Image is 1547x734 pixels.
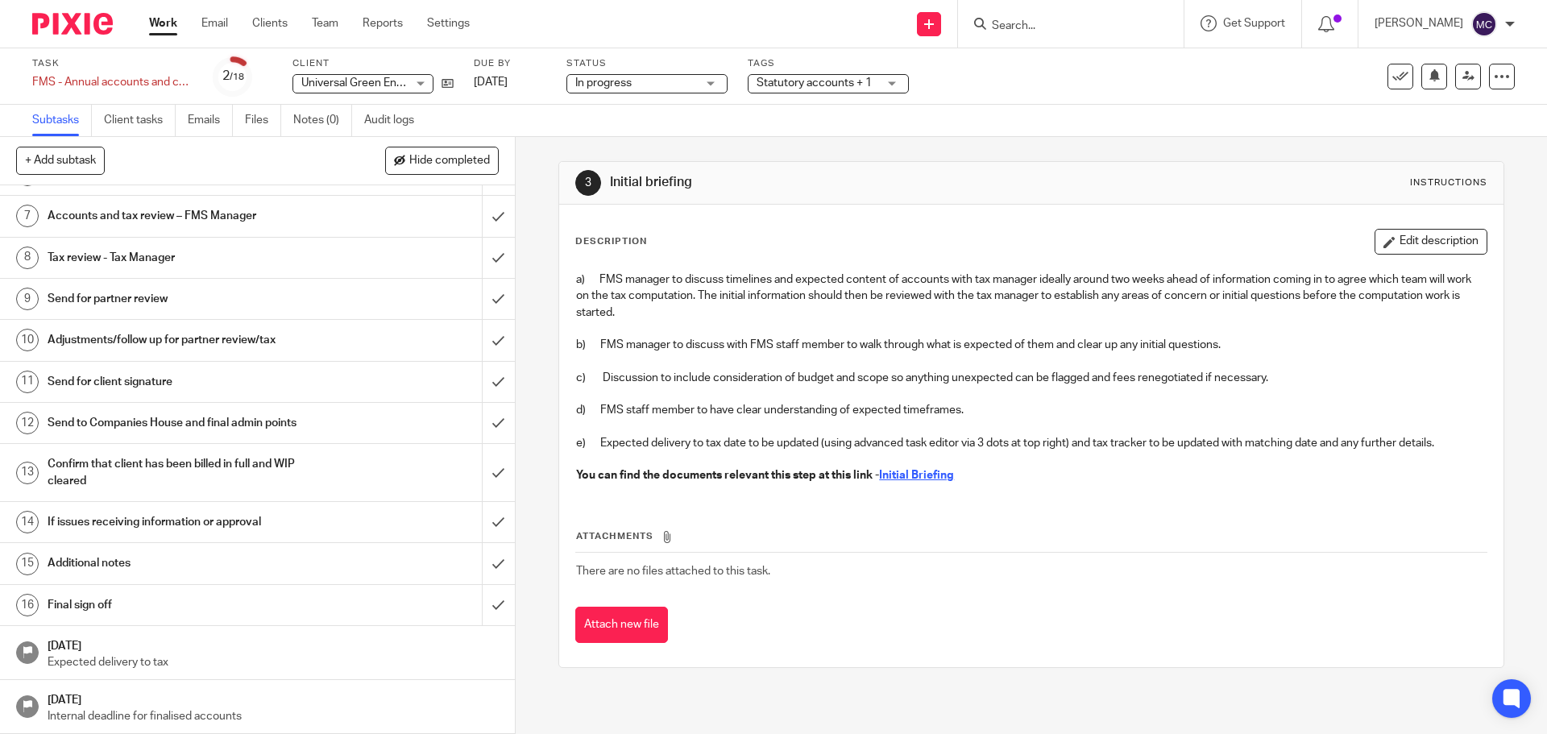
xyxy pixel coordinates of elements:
label: Due by [474,57,546,70]
div: 8 [16,247,39,269]
div: 10 [16,329,39,351]
h1: Accounts and tax review – FMS Manager [48,204,326,228]
a: Initial Briefing [879,470,954,481]
div: FMS - Annual accounts and corporation tax - [DATE] [32,74,193,90]
h1: Adjustments/follow up for partner review/tax [48,328,326,352]
span: Get Support [1223,18,1285,29]
button: Attach new file [575,607,668,643]
div: 7 [16,205,39,227]
a: Emails [188,105,233,136]
div: 2 [222,67,244,85]
h1: Send for partner review [48,287,326,311]
a: Settings [427,15,470,31]
div: 12 [16,412,39,434]
div: 16 [16,594,39,616]
label: Client [292,57,454,70]
p: e) Expected delivery to tax date to be updated (using advanced task editor via 3 dots at top righ... [576,435,1486,451]
a: Clients [252,15,288,31]
strong: You can find the documents relevant this step at [576,470,829,481]
span: Statutory accounts + 1 [757,77,872,89]
a: Files [245,105,281,136]
label: Tags [748,57,909,70]
div: 14 [16,511,39,533]
img: svg%3E [1471,11,1497,37]
label: Task [32,57,193,70]
div: 3 [575,170,601,196]
span: There are no files attached to this task. [576,566,770,577]
p: Expected delivery to tax [48,654,499,670]
a: Team [312,15,338,31]
span: In progress [575,77,632,89]
button: Hide completed [385,147,499,174]
h1: Final sign off [48,593,326,617]
a: Client tasks [104,105,176,136]
label: Status [566,57,728,70]
p: Internal deadline for finalised accounts [48,708,499,724]
div: 9 [16,288,39,310]
h1: Initial briefing [610,174,1066,191]
strong: this link - [832,470,879,481]
h1: Confirm that client has been billed in full and WIP cleared [48,452,326,493]
h1: [DATE] [48,688,499,708]
button: + Add subtask [16,147,105,174]
h1: Additional notes [48,551,326,575]
div: 11 [16,371,39,393]
input: Search [990,19,1135,34]
div: 13 [16,462,39,484]
div: FMS - Annual accounts and corporation tax - November 2024 [32,74,193,90]
a: Work [149,15,177,31]
h1: [DATE] [48,634,499,654]
small: /18 [230,73,244,81]
span: Universal Green Energy Limited [301,77,459,89]
a: Audit logs [364,105,426,136]
p: b) FMS manager to discuss with FMS staff member to walk through what is expected of them and clea... [576,337,1486,353]
a: Subtasks [32,105,92,136]
h1: Send to Companies House and final admin points [48,411,326,435]
img: Pixie [32,13,113,35]
p: [PERSON_NAME] [1375,15,1463,31]
p: c) Discussion to include consideration of budget and scope so anything unexpected can be flagged ... [576,370,1486,386]
span: Attachments [576,532,653,541]
div: 15 [16,553,39,575]
a: Email [201,15,228,31]
h1: If issues receiving information or approval [48,510,326,534]
h1: Tax review - Tax Manager [48,246,326,270]
a: Notes (0) [293,105,352,136]
span: [DATE] [474,77,508,88]
p: Description [575,235,647,248]
p: d) FMS staff member to have clear understanding of expected timeframes. [576,402,1486,418]
p: a) FMS manager to discuss timelines and expected content of accounts with tax manager ideally aro... [576,272,1486,321]
h1: Send for client signature [48,370,326,394]
button: Edit description [1375,229,1487,255]
a: Reports [363,15,403,31]
div: Instructions [1410,176,1487,189]
span: Hide completed [409,155,490,168]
